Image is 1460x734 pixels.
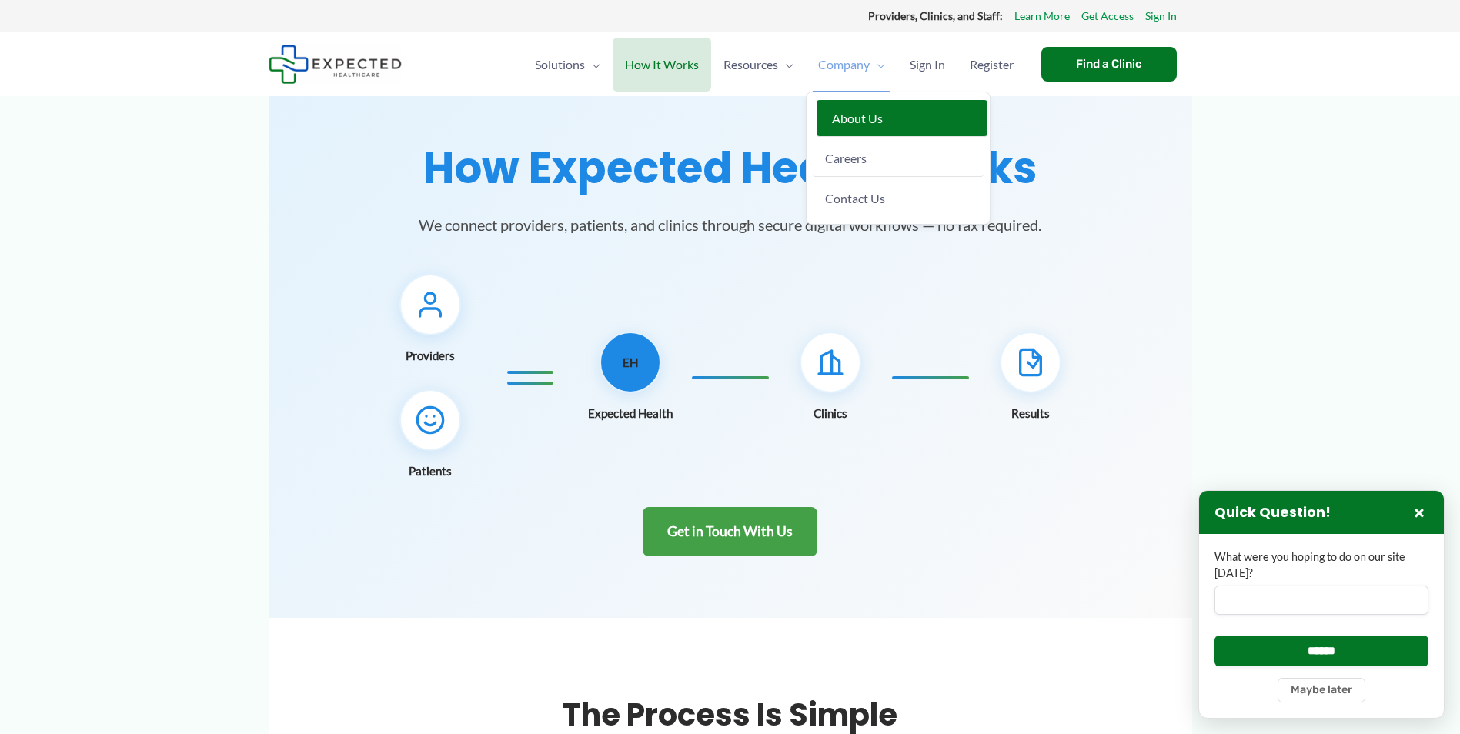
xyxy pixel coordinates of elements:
a: ResourcesMenu Toggle [711,38,806,92]
button: Close [1410,503,1428,522]
a: Contact Us [813,180,984,216]
span: Resources [723,38,778,92]
span: Patients [409,460,452,482]
a: Learn More [1014,6,1070,26]
strong: Providers, Clinics, and Staff: [868,9,1003,22]
span: Register [970,38,1014,92]
h1: How Expected Health Works [287,142,1174,194]
span: Solutions [535,38,585,92]
a: Sign In [1145,6,1177,26]
span: Company [818,38,870,92]
p: We connect providers, patients, and clinics through secure digital workflows — no fax required. [384,212,1077,237]
a: SolutionsMenu Toggle [523,38,613,92]
span: Results [1011,402,1050,424]
img: Expected Healthcare Logo - side, dark font, small [269,45,402,84]
h3: Quick Question! [1214,504,1331,522]
span: Expected Health [588,402,673,424]
span: Contact Us [825,191,885,205]
a: CompanyMenu Toggle [806,38,897,92]
span: Clinics [814,402,847,424]
a: Sign In [897,38,957,92]
span: Providers [406,345,455,366]
span: How It Works [625,38,699,92]
button: Maybe later [1278,678,1365,702]
a: About Us [817,100,987,137]
span: EH [623,352,638,373]
nav: Primary Site Navigation [523,38,1026,92]
a: Get Access [1081,6,1134,26]
span: Sign In [910,38,945,92]
a: Find a Clinic [1041,47,1177,82]
a: Register [957,38,1026,92]
label: What were you hoping to do on our site [DATE]? [1214,549,1428,581]
span: Menu Toggle [778,38,793,92]
span: Careers [825,151,867,165]
a: How It Works [613,38,711,92]
span: Menu Toggle [585,38,600,92]
a: Get in Touch With Us [643,507,817,557]
span: About Us [832,111,883,125]
span: Menu Toggle [870,38,885,92]
a: Careers [813,140,984,177]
